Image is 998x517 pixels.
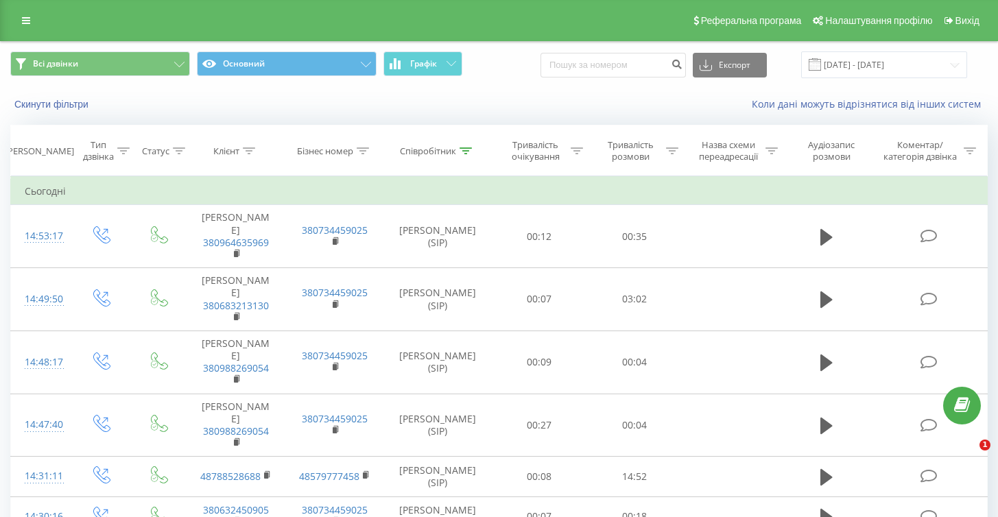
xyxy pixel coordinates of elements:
[491,457,586,496] td: 00:08
[299,470,359,483] a: 48579777458
[302,224,368,237] a: 380734459025
[701,15,802,26] span: Реферальна програма
[599,139,663,163] div: Тривалість розмови
[203,299,269,312] a: 380683213130
[25,463,58,490] div: 14:31:11
[586,205,682,268] td: 00:35
[213,145,239,157] div: Клієнт
[383,51,462,76] button: Графік
[491,394,586,457] td: 00:27
[752,97,988,110] a: Коли дані можуть відрізнятися вiд інших систем
[297,145,353,157] div: Бізнес номер
[384,330,491,394] td: [PERSON_NAME] (SIP)
[33,58,78,69] span: Всі дзвінки
[5,145,74,157] div: [PERSON_NAME]
[186,205,285,268] td: [PERSON_NAME]
[203,361,269,374] a: 380988269054
[586,394,682,457] td: 00:04
[186,268,285,331] td: [PERSON_NAME]
[586,330,682,394] td: 00:04
[25,223,58,250] div: 14:53:17
[186,394,285,457] td: [PERSON_NAME]
[384,205,491,268] td: [PERSON_NAME] (SIP)
[203,503,269,516] a: 380632450905
[586,457,682,496] td: 14:52
[794,139,870,163] div: Аудіозапис розмови
[384,457,491,496] td: [PERSON_NAME] (SIP)
[25,411,58,438] div: 14:47:40
[491,205,586,268] td: 00:12
[951,440,984,472] iframe: Intercom live chat
[400,145,456,157] div: Співробітник
[410,59,437,69] span: Графік
[880,139,960,163] div: Коментар/категорія дзвінка
[142,145,169,157] div: Статус
[83,139,114,163] div: Тип дзвінка
[200,470,261,483] a: 48788528688
[11,178,988,205] td: Сьогодні
[25,349,58,376] div: 14:48:17
[302,503,368,516] a: 380734459025
[540,53,686,77] input: Пошук за номером
[979,440,990,450] span: 1
[825,15,932,26] span: Налаштування профілю
[302,412,368,425] a: 380734459025
[10,98,95,110] button: Скинути фільтри
[302,286,368,299] a: 380734459025
[186,330,285,394] td: [PERSON_NAME]
[25,286,58,313] div: 14:49:50
[491,268,586,331] td: 00:07
[694,139,762,163] div: Назва схеми переадресації
[302,349,368,362] a: 380734459025
[10,51,190,76] button: Всі дзвінки
[197,51,377,76] button: Основний
[203,424,269,437] a: 380988269054
[384,394,491,457] td: [PERSON_NAME] (SIP)
[586,268,682,331] td: 03:02
[693,53,767,77] button: Експорт
[384,268,491,331] td: [PERSON_NAME] (SIP)
[491,330,586,394] td: 00:09
[503,139,567,163] div: Тривалість очікування
[955,15,979,26] span: Вихід
[203,236,269,249] a: 380964635969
